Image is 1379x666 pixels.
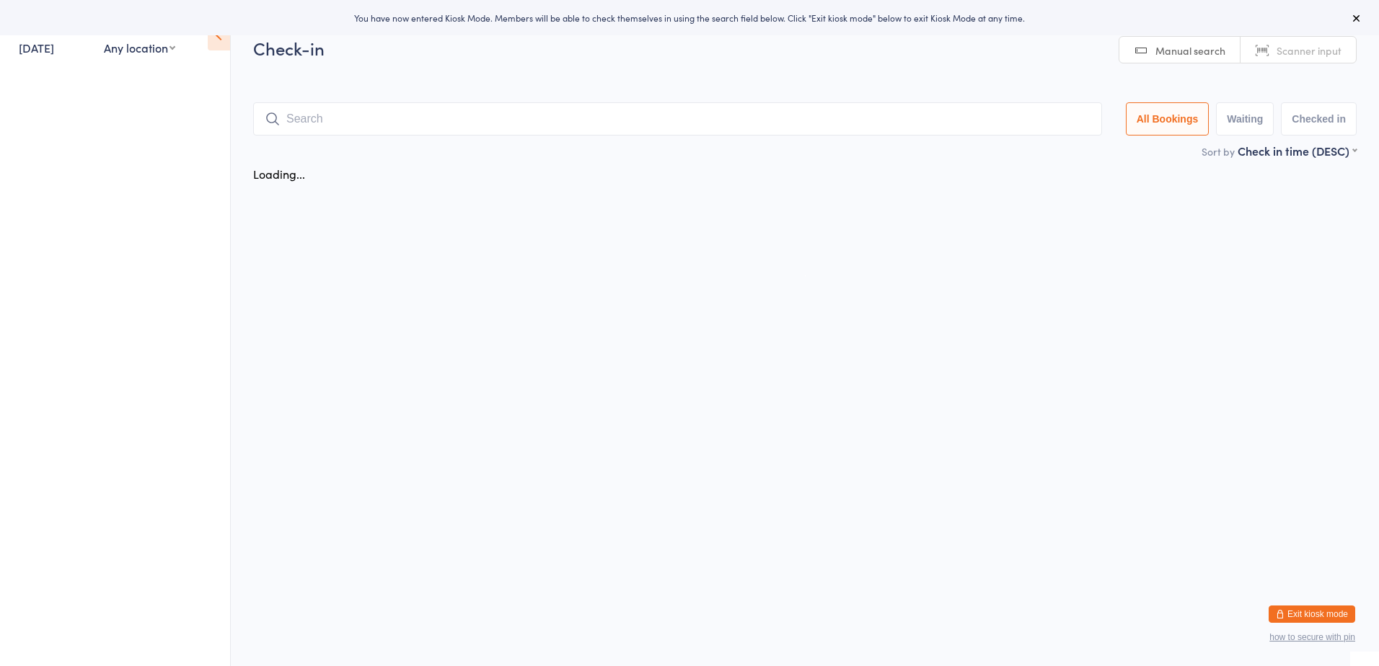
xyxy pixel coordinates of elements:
[1155,43,1225,58] span: Manual search
[1269,605,1355,623] button: Exit kiosk mode
[19,40,54,55] a: [DATE]
[104,40,175,55] div: Any location
[1238,143,1357,159] div: Check in time (DESC)
[253,102,1102,136] input: Search
[1126,102,1210,136] button: All Bookings
[1202,144,1235,159] label: Sort by
[1281,102,1357,136] button: Checked in
[1216,102,1274,136] button: Waiting
[1269,632,1355,642] button: how to secure with pin
[253,36,1357,60] h2: Check-in
[1277,43,1341,58] span: Scanner input
[253,166,305,182] div: Loading...
[23,12,1356,24] div: You have now entered Kiosk Mode. Members will be able to check themselves in using the search fie...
